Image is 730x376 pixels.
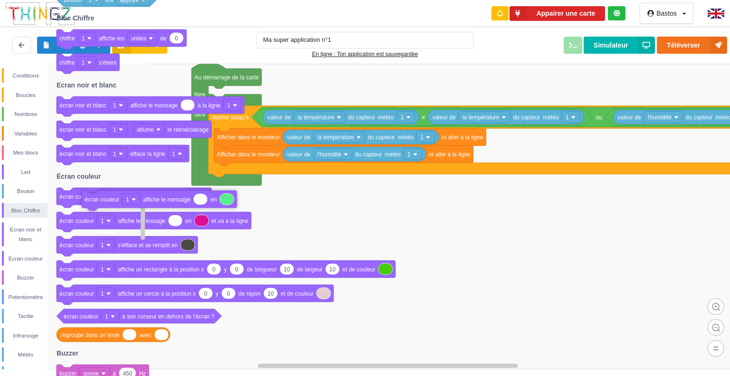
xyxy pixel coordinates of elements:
text: et aller à la ligne [442,134,483,141]
text: du capteur [368,134,395,141]
text: valeur de [287,134,311,141]
text: la température [462,114,499,121]
text: Écran couleur [57,173,101,180]
text: du capteur [513,114,540,121]
text: 1 [420,134,423,141]
text: 1 [82,59,85,66]
text: du capteur [685,114,712,121]
text: Au démarrage de la carte [194,74,259,81]
text: 1 [101,266,104,273]
div: Variables [4,129,48,138]
text: et va à la ligne [211,218,249,224]
text: écran couleur [59,266,94,273]
text: à la ligne [198,102,221,109]
text: affiche le message [130,102,178,109]
text: 1 [113,151,116,157]
text: faire [194,111,206,118]
div: Mes blocs [4,148,48,157]
text: 1 [401,114,404,121]
text: 0 [175,35,178,42]
text: affiche un cercle à la position x [118,290,196,297]
text: 0 [227,290,230,297]
text: 10 [284,266,290,273]
text: la température [317,134,354,141]
text: affiche le message [143,196,191,203]
text: répéter jusqu'à [211,114,249,121]
text: Bloc Chiffre [57,14,95,22]
text: Afficher dans le moniteur [217,151,280,158]
text: faire [194,91,206,98]
text: ≠ [422,114,425,121]
text: 1 [172,151,175,157]
div: Buzzer [4,273,48,282]
button: Téléverser [657,37,727,54]
text: 1 [101,242,104,249]
text: et de couleur [343,266,375,273]
text: affiche le message [118,218,165,224]
text: en [185,218,192,224]
text: 1 [113,126,116,133]
text: de [160,35,167,42]
div: Bouton [4,186,48,196]
text: allume [137,126,154,133]
text: valeur de [432,114,456,121]
text: météo [385,151,401,158]
text: météo [398,134,414,141]
text: écran noir et blanc [59,126,106,133]
text: écran couleur [64,313,98,320]
text: écran noir et blanc [59,102,106,109]
text: affiche les [99,35,125,42]
text: regroupe dans un texte [61,332,120,338]
text: s'efface et se remplit en [118,242,178,249]
text: écran couleur [59,218,94,224]
text: du capteur [348,114,375,121]
div: Bastos [656,10,677,17]
div: En ligne : Ton application est sauvegardée [257,49,474,59]
text: a son curseur en dehors de l'écran ? [122,313,215,320]
text: s'éteint [99,59,117,66]
text: 1 [126,196,129,203]
text: 0 [204,290,207,297]
img: thingz_logo.png [4,1,76,26]
text: valeur de [267,114,291,121]
text: 10 [329,266,336,273]
text: l'humidité [648,114,672,121]
text: 1 [227,102,231,109]
text: écran couleur [85,196,119,203]
div: Conditions [4,71,48,80]
text: de rayon [239,290,261,297]
text: écran noir et blanc [59,151,106,157]
div: Boucles [4,90,48,100]
text: et de couleur [280,290,313,297]
text: 0 [212,266,216,273]
text: ou [596,114,602,121]
text: y [216,290,219,297]
text: l'humidité [317,151,341,158]
text: 1 [113,102,116,109]
text: le rétroéclairage [168,126,209,133]
text: valeur de [287,151,311,158]
text: 1 [82,35,85,42]
div: Tu es connecté au serveur de création de Thingz [608,6,625,20]
div: Nombres [4,109,48,119]
text: météo [543,114,559,121]
text: la température [298,114,335,121]
img: gb.png [708,9,724,19]
text: 1 [101,218,104,224]
text: avec [139,332,151,338]
text: efface la ligne [130,151,165,157]
div: Potentiomètre [4,292,48,302]
text: 1 [566,114,569,121]
text: écran couleur [59,242,94,249]
text: 0 [235,266,239,273]
div: Led [4,167,48,177]
text: et aller à la ligne [429,151,471,158]
text: valeur de [617,114,641,121]
text: 1 [101,290,104,297]
button: Simulateur [584,37,655,54]
text: Buzzer [57,349,78,357]
text: y [224,266,227,273]
text: 10 [268,290,274,297]
text: en [211,196,217,203]
text: chiffre [59,35,75,42]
